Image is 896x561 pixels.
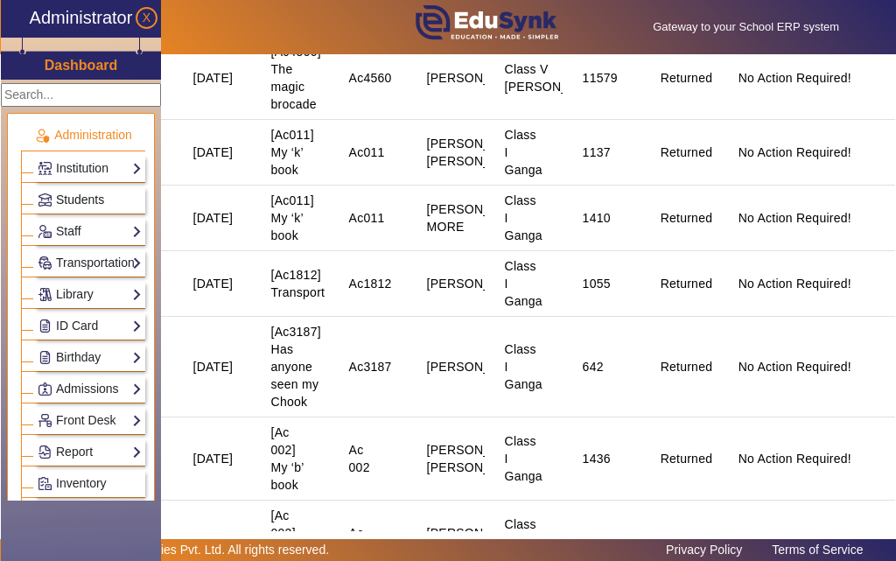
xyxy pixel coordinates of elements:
div: Returned [661,144,713,161]
div: Ac1812 [349,275,392,292]
div: 1055 [583,275,611,292]
img: Inventory.png [38,477,52,490]
div: 1436 [583,450,611,467]
div: [DATE] [193,358,234,375]
a: Students [38,190,142,210]
span: No Action Required! [738,71,851,85]
div: [Ac1812] Transport [271,266,325,301]
div: [PERSON_NAME] [PERSON_NAME] [427,135,530,170]
div: [Ac3187] Has anyone seen my Chook [271,323,321,410]
span: No Action Required! [738,277,851,291]
div: 1137 [583,144,611,161]
div: [PERSON_NAME] [427,275,530,292]
span: No Action Required! [738,211,851,225]
img: Administration.png [34,128,50,144]
p: © 2025 Zipper Technologies Pvt. Ltd. All rights reserved. [24,541,330,559]
div: 11579 [583,69,618,87]
img: Students.png [38,193,52,207]
div: Returned [661,69,713,87]
div: Class I Ganga [505,340,542,393]
div: Ac4560 [349,69,392,87]
div: [DATE] [193,144,234,161]
div: 642 [583,358,604,375]
h3: Dashboard [45,57,118,74]
div: [DATE] [193,450,234,467]
div: [PERSON_NAME] [PERSON_NAME] [427,441,530,476]
div: [DATE] [193,209,234,227]
a: Terms of Service [763,538,871,561]
div: [Ac 002] My ‘b’ book [271,424,309,494]
div: Ac011 [349,209,385,227]
div: [PERSON_NAME] [PERSON_NAME] [427,524,530,559]
div: Class I Ganga [505,126,542,179]
div: Ac 002 [349,441,387,476]
p: Administration [21,126,145,144]
div: [DATE] [193,69,234,87]
span: Inventory [56,476,107,490]
div: Ac 002 [349,524,387,559]
h5: Gateway to your School ERP system [606,20,886,34]
div: Returned [661,358,713,375]
div: Class I Ganga [505,257,542,310]
div: [DATE] [193,275,234,292]
div: Returned [661,450,713,467]
div: [Ac4560] The magic brocade [271,43,321,113]
div: [Ac011] My ‘k’ book [271,192,314,244]
div: Class I Ganga [505,432,542,485]
div: Returned [661,209,713,227]
a: Dashboard [44,56,119,74]
div: [PERSON_NAME] [427,69,530,87]
div: Ac3187 [349,358,392,375]
div: [PERSON_NAME] [427,358,530,375]
span: Students [56,193,104,207]
div: 1410 [583,209,611,227]
a: Privacy Policy [657,538,751,561]
div: Class V [PERSON_NAME] [505,60,608,95]
a: Inventory [38,473,142,494]
div: Returned [661,275,713,292]
div: Class I Ganga [505,192,542,244]
div: [Ac011] My ‘k’ book [271,126,314,179]
span: No Action Required! [738,452,851,466]
div: Ac011 [349,144,385,161]
div: [PERSON_NAME] MORE [427,200,530,235]
span: No Action Required! [738,145,851,159]
input: Search... [1,83,161,107]
span: No Action Required! [738,360,851,374]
